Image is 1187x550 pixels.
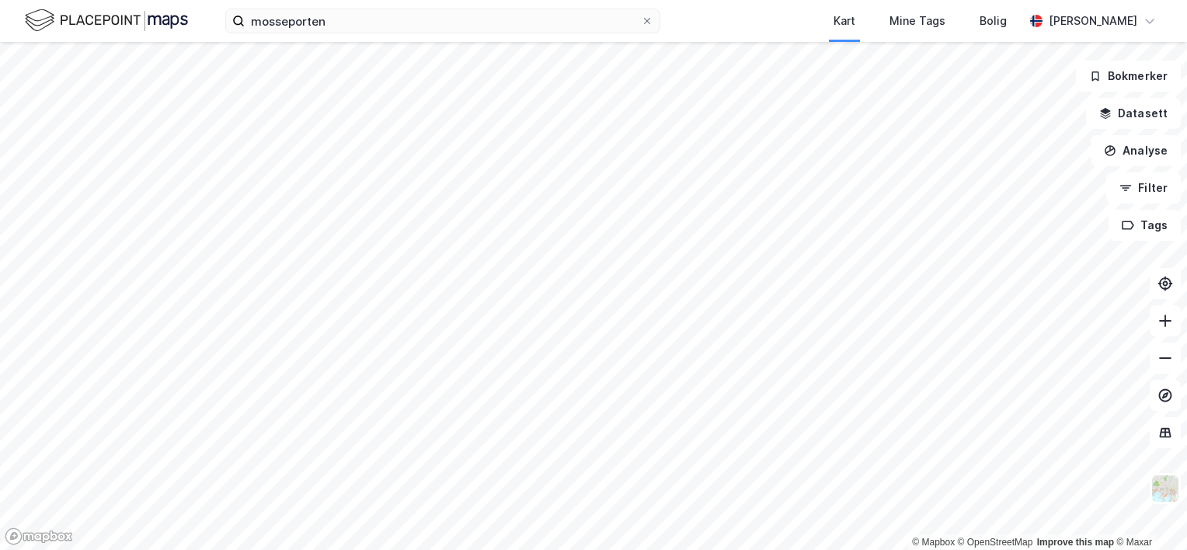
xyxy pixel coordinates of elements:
div: [PERSON_NAME] [1049,12,1137,30]
button: Analyse [1091,135,1181,166]
button: Tags [1109,210,1181,241]
img: Z [1150,474,1180,503]
a: Improve this map [1037,537,1114,548]
iframe: Chat Widget [1109,475,1187,550]
div: Kontrollprogram for chat [1109,475,1187,550]
div: Kart [834,12,855,30]
img: logo.f888ab2527a4732fd821a326f86c7f29.svg [25,7,188,34]
button: Bokmerker [1076,61,1181,92]
button: Filter [1106,172,1181,204]
button: Datasett [1086,98,1181,129]
a: Mapbox homepage [5,527,73,545]
a: OpenStreetMap [958,537,1033,548]
input: Søk på adresse, matrikkel, gårdeiere, leietakere eller personer [245,9,641,33]
div: Bolig [980,12,1007,30]
a: Mapbox [912,537,955,548]
div: Mine Tags [889,12,945,30]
